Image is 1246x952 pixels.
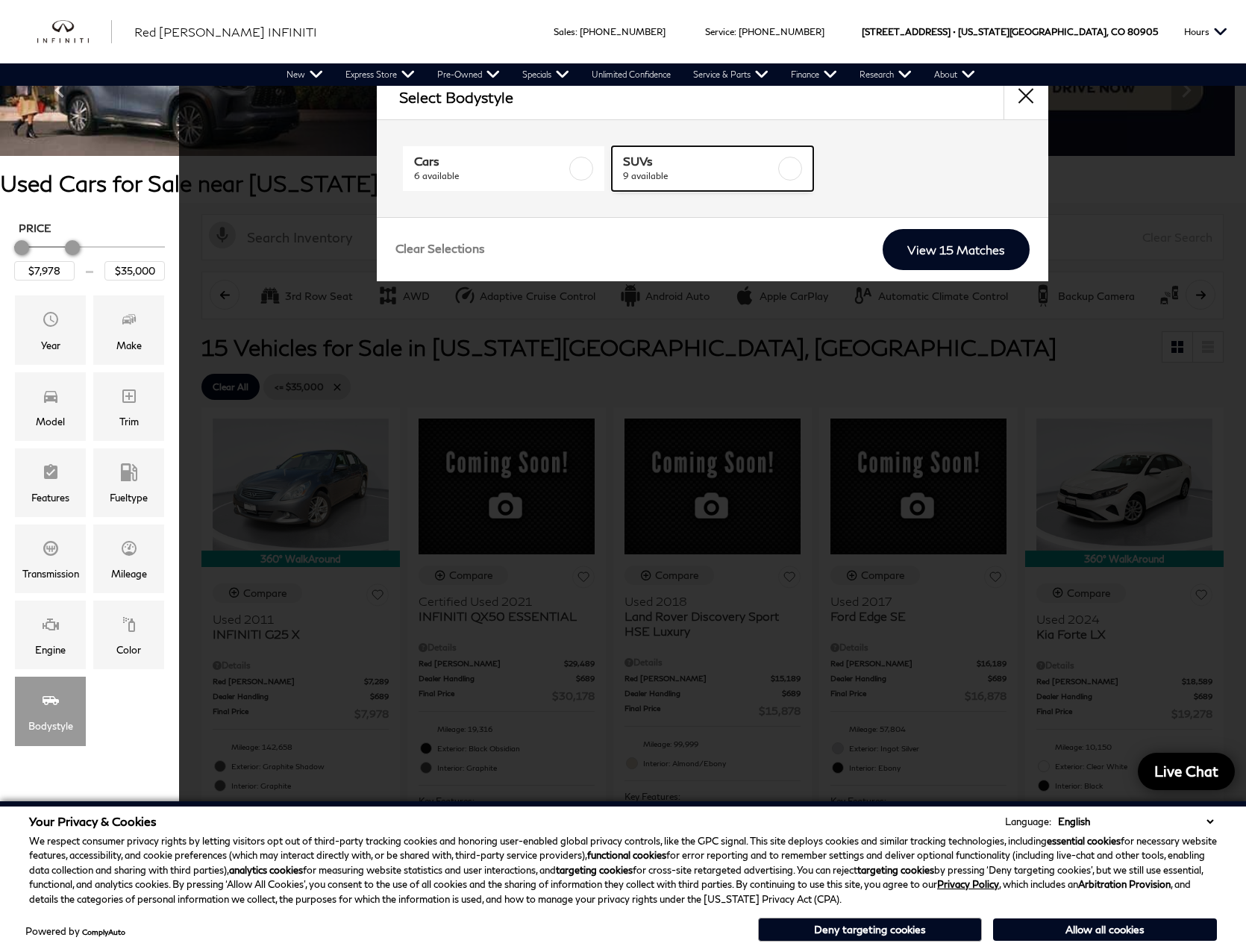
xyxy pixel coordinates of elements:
[15,448,86,517] div: FeaturesFeatures
[14,235,165,281] div: Price
[334,63,426,86] a: Express Store
[93,448,164,517] div: FueltypeFueltype
[275,63,334,86] a: New
[15,524,86,593] div: TransmissionTransmission
[780,63,848,86] a: Finance
[93,372,164,441] div: TrimTrim
[14,240,29,255] div: Minimum Price
[403,146,604,191] a: Cars6 available
[29,834,1217,907] p: We respect consumer privacy rights by letting visitors opt out of third-party tracking cookies an...
[1004,75,1048,119] button: close
[1147,762,1226,780] span: Live Chat
[36,413,65,430] div: Model
[45,68,75,113] div: Previous
[734,26,736,37] span: :
[862,26,1158,37] a: [STREET_ADDRESS] • [US_STATE][GEOGRAPHIC_DATA], CO 80905
[758,918,982,942] button: Deny targeting cookies
[22,566,79,582] div: Transmission
[883,229,1030,270] a: View 15 Matches
[426,63,511,86] a: Pre-Owned
[37,20,112,44] img: INFINITI
[399,89,513,105] h2: Select Bodystyle
[1005,817,1051,827] div: Language:
[25,927,125,936] div: Powered by
[19,222,160,235] h5: Price
[42,383,60,413] span: Model
[15,295,86,364] div: YearYear
[82,927,125,936] a: ComplyAuto
[556,864,633,876] strong: targeting cookies
[1047,835,1121,847] strong: essential cookies
[35,642,66,658] div: Engine
[705,26,734,37] span: Service
[682,63,780,86] a: Service & Parts
[580,26,666,37] a: [PHONE_NUMBER]
[42,688,60,718] span: Bodystyle
[923,63,986,86] a: About
[31,489,69,506] div: Features
[575,26,577,37] span: :
[42,307,60,336] span: Year
[116,642,141,658] div: Color
[28,718,73,734] div: Bodystyle
[623,169,775,184] span: 9 available
[1054,814,1217,829] select: Language Select
[65,240,80,255] div: Maximum Price
[93,524,164,593] div: MileageMileage
[848,63,923,86] a: Research
[937,878,999,890] a: Privacy Policy
[511,63,580,86] a: Specials
[857,864,934,876] strong: targeting cookies
[612,146,813,191] a: SUVs9 available
[29,814,157,828] span: Your Privacy & Cookies
[120,460,138,489] span: Fueltype
[580,63,682,86] a: Unlimited Confidence
[993,918,1217,941] button: Allow all cookies
[41,337,60,354] div: Year
[739,26,824,37] a: [PHONE_NUMBER]
[93,295,164,364] div: MakeMake
[623,154,775,169] span: SUVs
[414,154,566,169] span: Cars
[134,23,317,41] a: Red [PERSON_NAME] INFINITI
[93,601,164,669] div: ColorColor
[110,489,148,506] div: Fueltype
[15,677,86,745] div: BodystyleBodystyle
[120,383,138,413] span: Trim
[395,241,485,259] a: Clear Selections
[42,536,60,566] span: Transmission
[134,25,317,39] span: Red [PERSON_NAME] INFINITI
[37,20,112,44] a: infiniti
[15,372,86,441] div: ModelModel
[120,612,138,642] span: Color
[119,413,139,430] div: Trim
[120,536,138,566] span: Mileage
[1078,878,1171,890] strong: Arbitration Provision
[414,169,566,184] span: 6 available
[14,261,75,281] input: Minimum
[42,612,60,642] span: Engine
[554,26,575,37] span: Sales
[120,307,138,336] span: Make
[15,601,86,669] div: EngineEngine
[104,261,165,281] input: Maximum
[42,460,60,489] span: Features
[229,864,303,876] strong: analytics cookies
[116,337,142,354] div: Make
[1138,753,1235,790] a: Live Chat
[111,566,147,582] div: Mileage
[587,849,666,861] strong: functional cookies
[275,63,986,86] nav: Main Navigation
